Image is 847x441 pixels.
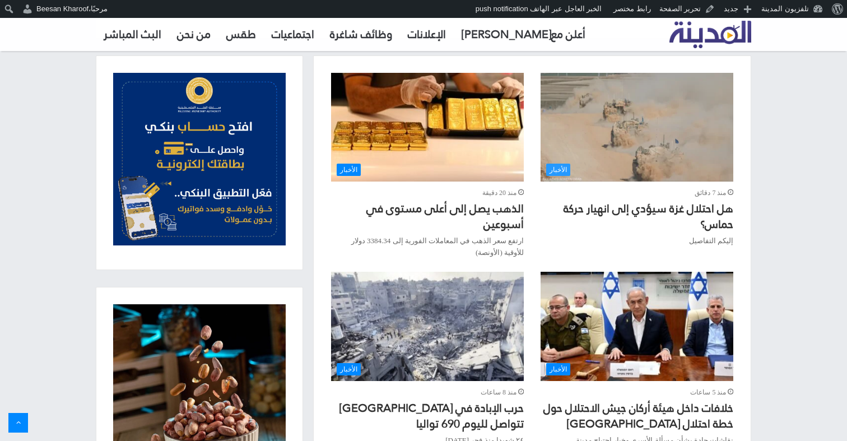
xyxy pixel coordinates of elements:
[331,235,524,258] p: ارتفع سعر الذهب في المعاملات الفورية إلى 3384.34 دولار للأوقية (الأونصة)
[337,164,361,176] span: الأخبار
[541,73,733,182] img: صورة هل احتلال غزة سيؤدي إلى انهيار حركة حماس؟
[690,387,733,398] span: منذ 5 ساعات
[541,272,733,380] a: خلافات داخل هيئة أركان جيش الاحتلال حول خطة احتلال غزة
[400,17,454,51] a: الإعلانات
[218,17,264,51] a: طقس
[169,17,218,51] a: من نحن
[564,198,733,235] a: هل احتلال غزة سيؤدي إلى انهيار حركة حماس؟
[482,187,524,199] span: منذ 20 دقيقة
[546,164,570,176] span: الأخبار
[331,73,524,182] img: صورة الذهب يصل إلى أعلى مستوى في أسبوعين
[454,17,593,51] a: أعلن مع[PERSON_NAME]
[337,363,361,375] span: الأخبار
[481,387,524,398] span: منذ 8 ساعات
[546,363,570,375] span: الأخبار
[96,17,169,51] a: البث المباشر
[322,17,400,51] a: وظائف شاغرة
[36,4,89,13] span: Beesan Kharoof
[669,21,752,48] img: تلفزيون المدينة
[366,198,524,235] a: الذهب يصل إلى أعلى مستوى في أسبوعين
[264,17,322,51] a: اجتماعيات
[543,397,733,434] a: خلافات داخل هيئة أركان جيش الاحتلال حول خطة احتلال [GEOGRAPHIC_DATA]
[669,21,752,49] a: تلفزيون المدينة
[331,73,524,182] a: الذهب يصل إلى أعلى مستوى في أسبوعين
[331,272,524,380] img: صورة حرب الإبادة في غزة تتواصل لليوم 690 تواليا
[541,272,733,380] img: صورة خلافات داخل هيئة أركان جيش الاحتلال حول خطة احتلال غزة
[339,397,524,434] a: حرب الإبادة في [GEOGRAPHIC_DATA] تتواصل لليوم 690 تواليا
[541,73,733,182] a: هل احتلال غزة سيؤدي إلى انهيار حركة حماس؟
[695,187,733,199] span: منذ 7 دقائق
[541,235,733,247] p: إليكم التفاصيل
[331,272,524,380] a: حرب الإبادة في غزة تتواصل لليوم 690 تواليا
